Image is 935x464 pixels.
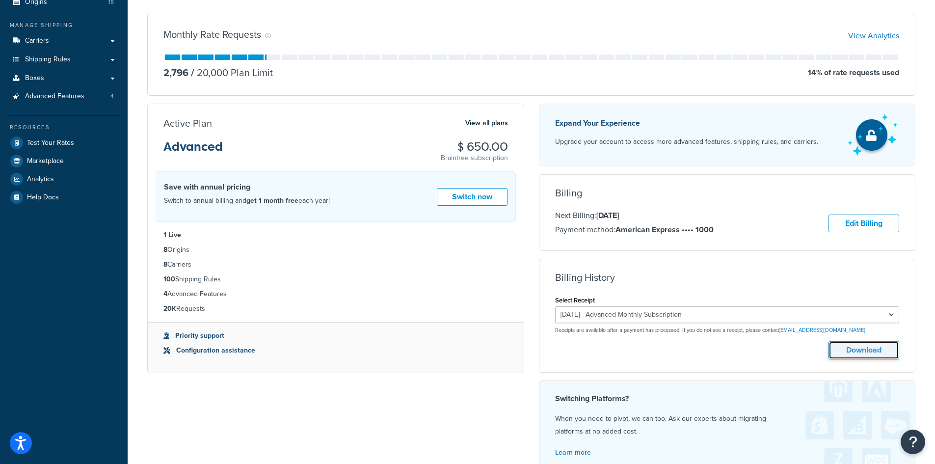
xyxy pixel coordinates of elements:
li: Requests [163,303,508,314]
strong: 8 [163,245,167,255]
a: Carriers [7,32,120,50]
strong: get 1 month free [246,195,298,206]
a: Edit Billing [828,215,899,233]
strong: American Express •••• 1000 [615,224,714,235]
h4: Switching Platforms? [555,393,900,405]
li: Shipping Rules [163,274,508,285]
h3: Active Plan [163,118,212,129]
div: Resources [7,123,120,132]
h4: Save with annual pricing [164,181,330,193]
p: Next Billing: [555,209,714,222]
a: Expand Your Experience Upgrade your account to access more advanced features, shipping rules, and... [539,104,916,166]
span: Advanced Features [25,92,84,101]
strong: 8 [163,259,167,270]
a: Marketplace [7,152,120,170]
label: Select Receipt [555,297,595,304]
li: Carriers [163,259,508,270]
a: Test Your Rates [7,134,120,152]
span: Analytics [27,175,54,184]
strong: 100 [163,274,175,284]
p: 14 % of rate requests used [808,66,899,80]
a: View Analytics [848,30,899,41]
h3: Billing [555,188,582,198]
span: Test Your Rates [27,139,74,147]
p: Switch to annual billing and each year! [164,194,330,207]
a: [EMAIL_ADDRESS][DOMAIN_NAME] [779,326,865,334]
span: Marketplace [27,157,64,165]
span: Shipping Rules [25,55,71,64]
a: Advanced Features 4 [7,87,120,106]
h3: Monthly Rate Requests [163,29,261,40]
li: Configuration assistance [163,345,508,356]
strong: [DATE] [596,210,619,221]
a: Boxes [7,69,120,87]
span: Boxes [25,74,44,82]
span: Help Docs [27,193,59,202]
li: Origins [163,245,508,255]
p: 2,796 [163,66,188,80]
span: / [191,65,194,80]
h3: Billing History [555,272,615,283]
button: Download [828,341,899,359]
button: Open Resource Center [901,430,925,454]
a: Shipping Rules [7,51,120,69]
p: 20,000 Plan Limit [188,66,273,80]
a: View all plans [465,117,508,130]
li: Priority support [163,330,508,341]
div: Manage Shipping [7,21,120,29]
span: Carriers [25,37,49,45]
li: Advanced Features [163,289,508,300]
p: Receipts are available after a payment has processed. If you do not see a receipt, please contact [555,327,900,334]
p: Expand Your Experience [555,116,818,130]
strong: 4 [163,289,167,299]
a: Switch now [437,188,508,206]
a: Analytics [7,170,120,188]
strong: 20K [163,303,176,314]
span: 4 [110,92,114,101]
a: Help Docs [7,189,120,206]
li: Advanced Features [7,87,120,106]
h3: Advanced [163,140,223,161]
strong: 1 Live [163,230,181,240]
p: When you need to pivot, we can too. Ask our experts about migrating platforms at no added cost. [555,412,900,438]
p: Payment method: [555,223,714,236]
p: Braintree subscription [441,153,508,163]
p: Upgrade your account to access more advanced features, shipping rules, and carriers. [555,135,818,149]
a: Learn more [555,447,591,458]
h3: $ 650.00 [441,140,508,153]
